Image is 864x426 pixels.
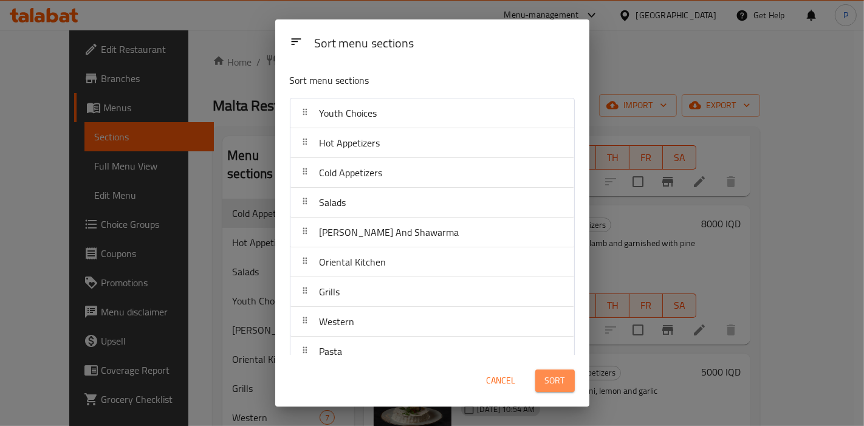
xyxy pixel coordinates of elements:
[320,134,380,152] span: Hot Appetizers
[320,342,343,360] span: Pasta
[535,369,575,392] button: Sort
[309,30,580,58] div: Sort menu sections
[290,188,574,218] div: Salads
[320,312,355,331] span: Western
[290,307,574,337] div: Western
[320,193,346,211] span: Salads
[320,104,377,122] span: Youth Choices
[290,218,574,247] div: [PERSON_NAME] And Shawarma
[320,253,386,271] span: Oriental Kitchen
[290,128,574,158] div: Hot Appetizers
[320,163,383,182] span: Cold Appetizers
[320,223,459,241] span: [PERSON_NAME] And Shawarma
[290,158,574,188] div: Cold Appetizers
[290,337,574,366] div: Pasta
[487,373,516,388] span: Cancel
[545,373,565,388] span: Sort
[290,277,574,307] div: Grills
[320,283,340,301] span: Grills
[290,247,574,277] div: Oriental Kitchen
[290,98,574,128] div: Youth Choices
[290,73,516,88] p: Sort menu sections
[482,369,521,392] button: Cancel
